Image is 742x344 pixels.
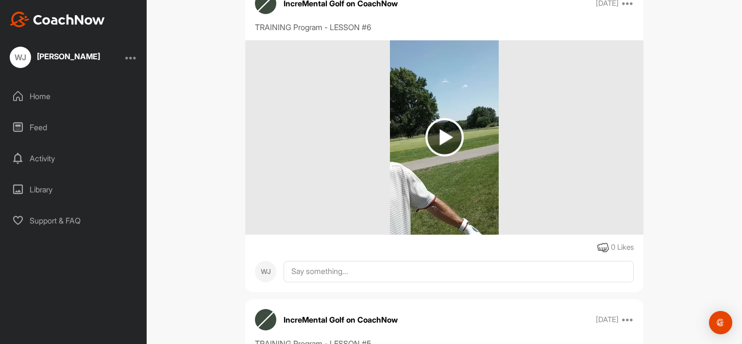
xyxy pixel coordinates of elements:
div: WJ [255,261,276,282]
div: Home [5,84,142,108]
p: [DATE] [596,315,619,325]
div: 0 Likes [611,242,634,253]
div: Activity [5,146,142,171]
div: Library [5,177,142,202]
div: Feed [5,115,142,139]
p: IncreMental Golf on CoachNow [284,314,398,326]
img: CoachNow [10,12,105,27]
div: [PERSON_NAME] [37,52,100,60]
div: WJ [10,47,31,68]
img: avatar [255,309,276,330]
img: play [425,118,464,156]
div: TRAINING Program - LESSON #6 [255,21,634,33]
img: media [390,40,499,235]
div: Support & FAQ [5,208,142,233]
div: Open Intercom Messenger [709,311,732,334]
